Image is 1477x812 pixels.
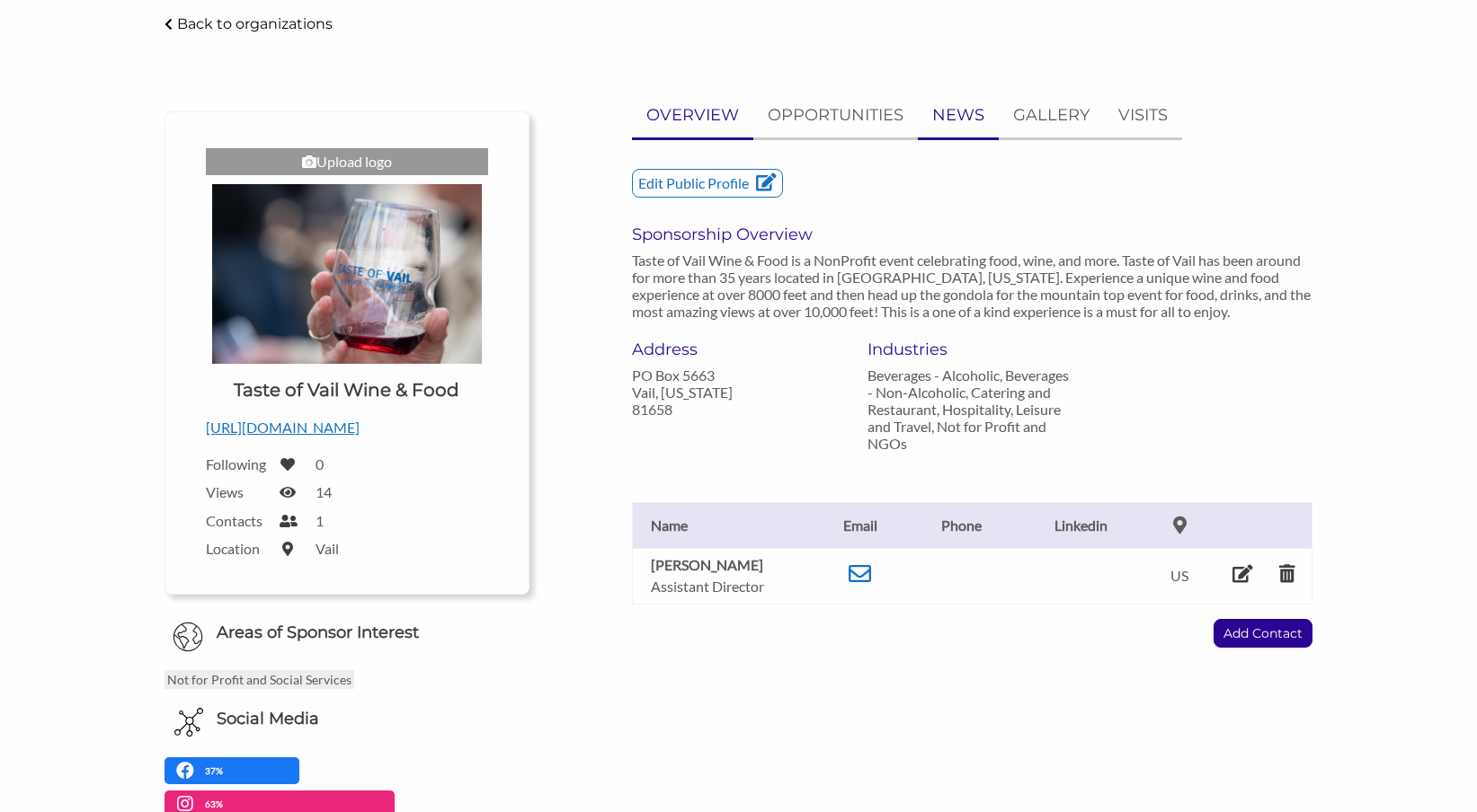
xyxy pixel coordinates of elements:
[632,225,1312,244] h6: Sponsorship Overview
[632,384,841,401] p: Vail, [US_STATE]
[1013,102,1090,128] p: GALLERY
[646,102,739,128] p: OVERVIEW
[632,502,812,548] th: Name
[632,401,841,418] p: 81658
[173,622,203,652] img: Globe Icon
[217,708,319,730] h6: Social Media
[768,102,903,128] p: OPPORTUNITIES
[1215,620,1312,647] p: Add Contact
[206,540,269,557] label: Location
[174,708,203,737] img: Social Media Icon
[206,455,269,472] label: Following
[1155,567,1204,584] p: US
[632,252,1312,320] p: Taste of Vail Wine & Food is a NonProfit event celebrating food, wine, and more. Taste of Vail ha...
[206,512,269,529] label: Contacts
[908,502,1016,548] th: Phone
[316,540,339,557] label: Vail
[316,455,324,472] label: 0
[632,366,841,384] p: PO Box 5663
[632,340,841,359] h6: Address
[165,670,354,689] p: Not for Profit and Social Services
[234,377,459,402] h1: Taste of Vail Wine & Food
[633,170,782,197] p: Edit Public Profile
[868,340,1076,359] h6: Industries
[206,416,488,439] p: [URL][DOMAIN_NAME]
[151,622,543,644] h6: Areas of Sponsor Interest
[206,148,488,175] div: Upload logo
[868,366,1076,452] p: Beverages - Alcoholic, Beverages - Non-Alcoholic, Catering and Restaurant, Hospitality, Leisure a...
[1016,502,1146,548] th: Linkedin
[812,502,908,548] th: Email
[206,483,269,500] label: Views
[1118,102,1168,128] p: VISITS
[212,184,482,364] img: Taste of Vail Logo
[316,483,332,500] label: 14
[205,763,227,780] p: 37%
[651,556,763,573] b: [PERSON_NAME]
[651,578,804,595] p: Assistant Director
[316,512,324,529] label: 1
[177,15,333,32] p: Back to organizations
[932,102,984,128] p: NEWS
